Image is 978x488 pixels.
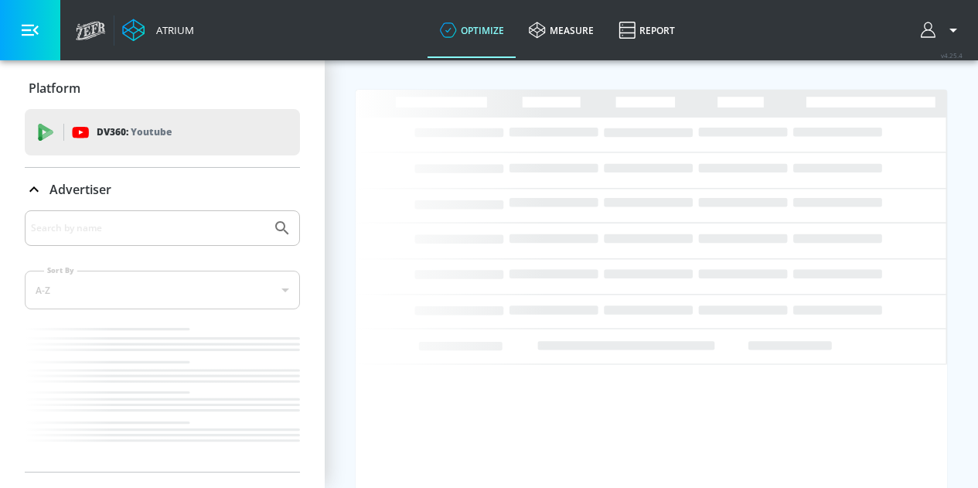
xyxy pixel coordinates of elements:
div: Advertiser [25,168,300,211]
p: Platform [29,80,80,97]
div: A-Z [25,271,300,309]
a: Report [606,2,687,58]
p: Youtube [131,124,172,140]
div: Atrium [150,23,194,37]
span: v 4.25.4 [941,51,963,60]
input: Search by name [31,218,265,238]
a: Atrium [122,19,194,42]
p: DV360: [97,124,172,141]
nav: list of Advertiser [25,322,300,472]
a: measure [516,2,606,58]
p: Advertiser [49,181,111,198]
div: DV360: Youtube [25,109,300,155]
label: Sort By [44,265,77,275]
div: Advertiser [25,210,300,472]
div: Platform [25,67,300,110]
a: optimize [428,2,516,58]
